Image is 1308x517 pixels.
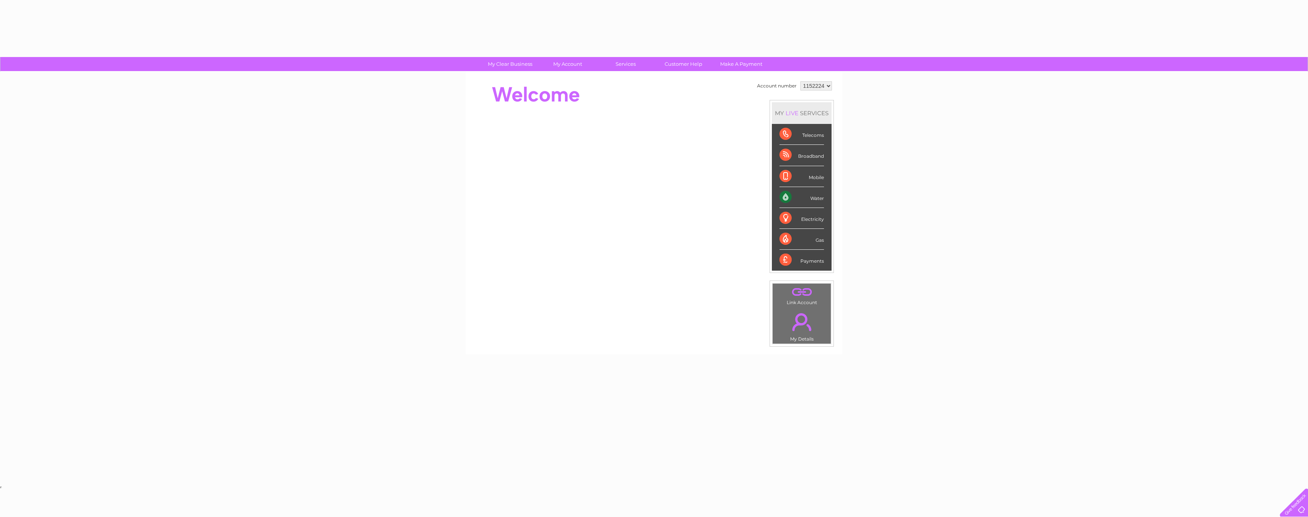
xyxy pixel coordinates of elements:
div: LIVE [784,109,800,117]
td: Account number [755,79,798,92]
div: Gas [779,229,824,250]
a: Make A Payment [710,57,773,71]
div: Payments [779,250,824,270]
div: Telecoms [779,124,824,145]
a: My Account [537,57,599,71]
td: Link Account [772,283,831,307]
div: MY SERVICES [772,102,832,124]
td: My Details [772,307,831,344]
a: Services [594,57,657,71]
a: Customer Help [652,57,715,71]
div: Electricity [779,208,824,229]
a: . [775,285,829,299]
a: . [775,309,829,335]
a: My Clear Business [479,57,541,71]
div: Water [779,187,824,208]
div: Broadband [779,145,824,166]
div: Mobile [779,166,824,187]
